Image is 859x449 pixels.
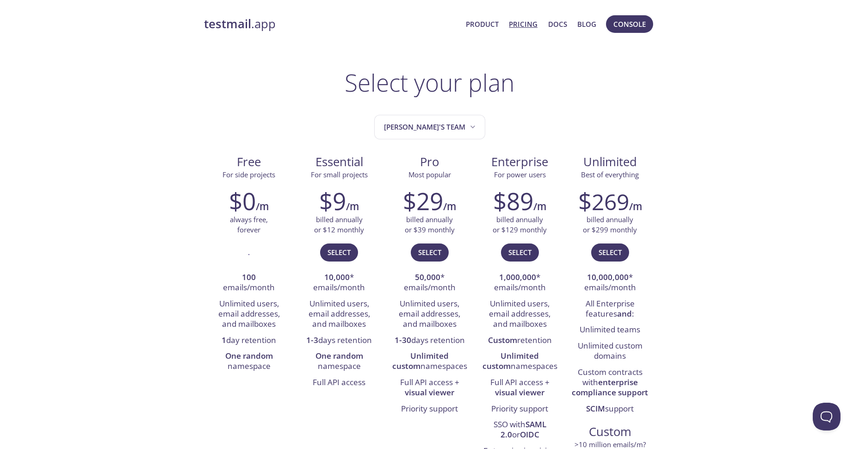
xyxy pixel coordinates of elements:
[583,154,637,170] span: Unlimited
[509,18,538,30] a: Pricing
[482,333,558,349] li: retention
[501,419,546,440] strong: SAML 2.0
[482,296,558,333] li: Unlimited users, email addresses, and mailboxes
[482,417,558,443] li: SSO with or
[324,272,350,282] strong: 10,000
[391,270,468,296] li: * emails/month
[581,170,639,179] span: Best of everything
[482,350,539,371] strong: Unlimited custom
[533,199,546,214] h6: /m
[586,403,605,414] strong: SCIM
[301,333,377,349] li: days retention
[813,403,840,430] iframe: Help Scout Beacon - Open
[391,333,468,349] li: days retention
[493,187,533,215] h2: $89
[392,350,449,371] strong: Unlimited custom
[411,243,449,261] button: Select
[591,243,629,261] button: Select
[415,272,440,282] strong: 50,000
[311,170,368,179] span: For small projects
[211,349,287,375] li: namespace
[592,187,629,217] span: 269
[482,154,557,170] span: Enterprise
[617,308,632,319] strong: and
[501,243,539,261] button: Select
[391,375,468,401] li: Full API access +
[256,199,269,214] h6: /m
[482,401,558,417] li: Priority support
[204,16,459,32] a: testmail.app
[499,272,536,282] strong: 1,000,000
[229,187,256,215] h2: $0
[204,16,251,32] strong: testmail
[384,121,477,133] span: [PERSON_NAME]'s team
[408,170,451,179] span: Most popular
[392,154,467,170] span: Pro
[629,199,642,214] h6: /m
[572,401,648,417] li: support
[572,365,648,401] li: Custom contracts with
[578,187,629,215] h2: $
[222,335,226,345] strong: 1
[482,270,558,296] li: * emails/month
[301,375,377,391] li: Full API access
[345,69,514,96] h1: Select your plan
[466,18,499,30] a: Product
[211,154,287,170] span: Free
[405,387,454,398] strong: visual viewer
[495,387,544,398] strong: visual viewer
[613,18,646,30] span: Console
[211,296,287,333] li: Unlimited users, email addresses, and mailboxes
[572,296,648,323] li: All Enterprise features :
[572,270,648,296] li: * emails/month
[572,377,648,398] strong: enterprise compliance support
[488,335,517,345] strong: Custom
[508,246,531,258] span: Select
[222,170,275,179] span: For side projects
[520,429,539,440] strong: OIDC
[328,246,351,258] span: Select
[211,270,287,296] li: emails/month
[346,199,359,214] h6: /m
[391,401,468,417] li: Priority support
[315,350,363,361] strong: One random
[230,215,268,235] p: always free, forever
[211,333,287,349] li: day retention
[302,154,377,170] span: Essential
[572,322,648,338] li: Unlimited teams
[374,115,485,139] button: Mohammad's team
[482,375,558,401] li: Full API access +
[572,338,648,365] li: Unlimited custom domains
[577,18,596,30] a: Blog
[443,199,456,214] h6: /m
[395,335,411,345] strong: 1-30
[575,440,646,449] span: > 10 million emails/m?
[583,215,637,235] p: billed annually or $299 monthly
[494,170,546,179] span: For power users
[599,246,622,258] span: Select
[242,272,256,282] strong: 100
[301,296,377,333] li: Unlimited users, email addresses, and mailboxes
[391,296,468,333] li: Unlimited users, email addresses, and mailboxes
[418,246,441,258] span: Select
[587,272,629,282] strong: 10,000,000
[225,350,273,361] strong: One random
[548,18,567,30] a: Docs
[572,424,648,440] span: Custom
[405,215,455,235] p: billed annually or $39 monthly
[306,335,318,345] strong: 1-3
[319,187,346,215] h2: $9
[301,270,377,296] li: * emails/month
[606,15,653,33] button: Console
[301,349,377,375] li: namespace
[391,349,468,375] li: namespaces
[314,215,364,235] p: billed annually or $12 monthly
[493,215,547,235] p: billed annually or $129 monthly
[403,187,443,215] h2: $29
[482,349,558,375] li: namespaces
[320,243,358,261] button: Select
